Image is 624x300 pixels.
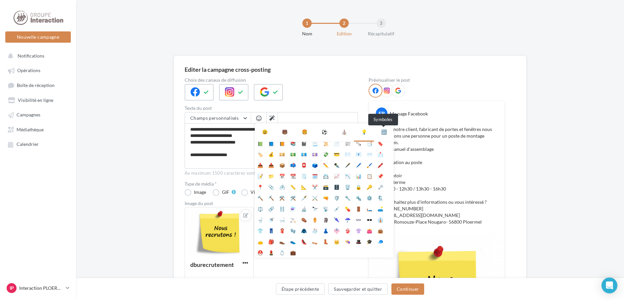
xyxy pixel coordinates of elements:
li: 🧥 [298,225,309,236]
a: Boîte de réception [4,79,72,91]
a: Campagnes [4,108,72,120]
span: Médiathèque [17,127,44,132]
li: 🛁 [277,214,288,225]
li: 🔗 [266,203,277,214]
li: 🗄️ [331,181,342,192]
li: 👛 [364,225,375,236]
li: 📎 [266,181,277,192]
li: 🧣 [277,225,288,236]
label: Choix des canaux de diffusion [185,78,358,82]
li: ✉️ [342,149,353,159]
li: 🎓 [364,236,375,247]
li: 🗿 [320,214,331,225]
a: IP Interaction PLOERMEL [5,282,71,294]
li: 💸 [320,149,331,159]
li: 🚬 [288,214,298,225]
div: Vidéo [250,190,263,194]
li: 🌂 [331,214,342,225]
li: 🎒 [266,236,277,247]
li: 👔 [375,214,386,225]
li: 💴 [277,149,288,159]
li: 👝 [255,236,266,247]
li: 🗞️ [353,138,364,149]
div: ⚽ [322,129,327,135]
li: 📈 [331,170,342,181]
span: Notifications [18,53,44,59]
li: 📧 [353,149,364,159]
li: 📆 [288,170,298,181]
li: ⚰️ [298,214,309,225]
div: 🔣 [381,129,387,135]
div: 💡 [361,129,367,135]
li: 📜 [320,138,331,149]
div: Ma page Facebook [390,110,428,117]
span: Boîte de réception [17,82,55,88]
li: ✏️ [320,159,331,170]
li: 👢 [320,236,331,247]
li: 🔫 [320,192,331,203]
li: 📘 [266,138,277,149]
li: 📅 [277,170,288,181]
li: 📙 [277,138,288,149]
div: 2 [339,19,349,28]
a: Calendrier [4,138,72,150]
li: 📑 [364,138,375,149]
div: Au maximum 1500 caractères sont permis pour pouvoir publier sur Google [185,170,358,176]
li: 🚽 [255,214,266,225]
li: 📋 [364,170,375,181]
li: ⚒️ [277,192,288,203]
li: 📁 [266,170,277,181]
div: 3 [377,19,386,28]
li: 📊 [353,170,364,181]
li: 💊 [342,203,353,214]
li: 📥 [266,159,277,170]
li: 🗑️ [342,181,353,192]
li: 💰 [266,149,277,159]
li: 📄 [331,138,342,149]
li: 📍 [255,181,266,192]
span: Opérations [17,68,40,73]
span: Champs personnalisés [190,115,239,121]
div: FB [376,107,387,119]
div: 😃 [262,129,268,135]
li: 🖇️ [277,181,288,192]
li: 💉 [331,203,342,214]
li: 👑 [331,236,342,247]
li: 👟 [288,236,298,247]
div: Open Intercom Messenger [602,278,617,293]
li: 🔭 [309,203,320,214]
a: Opérations [4,64,72,76]
li: 🧦 [309,225,320,236]
li: 📗 [255,138,266,149]
li: 🔬 [298,203,309,214]
li: 🖊️ [353,159,364,170]
li: 📃 [309,138,320,149]
div: Prévisualiser le post [369,78,505,82]
li: 📰 [342,138,353,149]
li: 💍 [277,247,288,258]
li: 🔒 [353,181,364,192]
li: ⚙️ [364,192,375,203]
span: Calendrier [17,142,39,147]
li: 👜 [375,225,386,236]
li: 🔧 [342,192,353,203]
div: dburecrutement [190,261,234,268]
li: 📝 [255,170,266,181]
li: 🗳️ [309,159,320,170]
li: 📫 [288,159,298,170]
div: 🐻 [282,129,288,135]
li: 📨 [364,149,375,159]
div: Symboles [368,114,398,125]
li: 👙 [342,225,353,236]
li: 👚 [353,225,364,236]
li: 💄 [266,247,277,258]
li: 🛠️ [288,192,298,203]
li: 🏷️ [255,149,266,159]
li: 👠 [298,236,309,247]
li: 🧤 [288,225,298,236]
li: ⚱️ [309,214,320,225]
li: ⛓️ [277,203,288,214]
li: 👘 [331,225,342,236]
li: 🔖 [375,138,386,149]
label: 397/1500 [185,161,358,169]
